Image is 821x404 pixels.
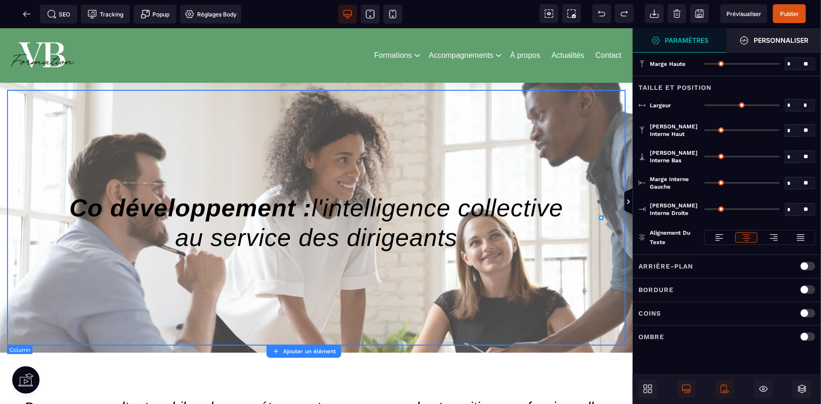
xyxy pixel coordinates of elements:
[17,5,36,24] span: Retour
[24,371,309,387] span: Devenez consultant en bilan de compétences
[540,4,558,23] span: Voir les composants
[374,21,412,33] a: Formations
[551,21,584,33] a: Actualités
[650,102,671,109] span: Largeur
[8,4,77,50] img: 86a4aa658127570b91344bfc39bbf4eb_Blanc_sur_fond_vert.png
[690,4,709,23] span: Enregistrer
[780,10,799,17] span: Publier
[793,380,812,398] span: Ouvrir les calques
[562,4,581,23] span: Capture d'écran
[650,175,700,190] span: Marge interne gauche
[716,380,734,398] span: Afficher le mobile
[638,331,664,342] p: Ombre
[361,5,380,24] span: Voir tablette
[81,5,130,24] span: Code de suivi
[727,28,821,53] span: Ouvrir le gestionnaire de styles
[633,76,821,93] div: Taille et position
[134,5,176,24] span: Créer une alerte modale
[638,284,674,295] p: Bordure
[175,166,563,222] span: l'intelligence collective au service des dirigeants
[615,4,634,23] span: Rétablir
[650,123,700,138] span: [PERSON_NAME] interne haut
[677,380,696,398] span: Afficher le desktop
[638,261,693,272] p: Arrière-plan
[185,9,237,19] span: Réglages Body
[383,5,402,24] span: Voir mobile
[638,308,661,319] p: Coins
[633,28,727,53] span: Ouvrir le gestionnaire de styles
[668,4,686,23] span: Nettoyage
[650,149,700,164] span: [PERSON_NAME] interne bas
[267,345,342,358] button: Ajouter un élément
[47,9,71,19] span: SEO
[665,37,709,44] strong: Paramètres
[40,5,77,24] span: Métadata SEO
[283,348,336,355] strong: Ajouter un élément
[773,4,806,23] span: Enregistrer le contenu
[754,37,808,44] strong: Personnaliser
[510,21,540,33] a: À propos
[596,21,622,33] a: Contact
[720,4,767,23] span: Aperçu
[638,228,700,247] p: Alignement du texte
[633,188,642,216] span: Afficher les vues
[70,166,564,222] span: Co développement :
[650,202,700,217] span: [PERSON_NAME] interne droite
[754,380,773,398] span: Masquer le bloc
[429,21,493,33] a: Accompagnements
[638,380,657,398] span: Ouvrir les blocs
[592,4,611,23] span: Défaire
[650,60,685,68] span: Marge haute
[141,9,170,19] span: Popup
[88,9,123,19] span: Tracking
[645,4,664,23] span: Importer
[180,5,241,24] span: Favicon
[338,5,357,24] span: Voir bureau
[726,10,761,17] span: Prévisualiser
